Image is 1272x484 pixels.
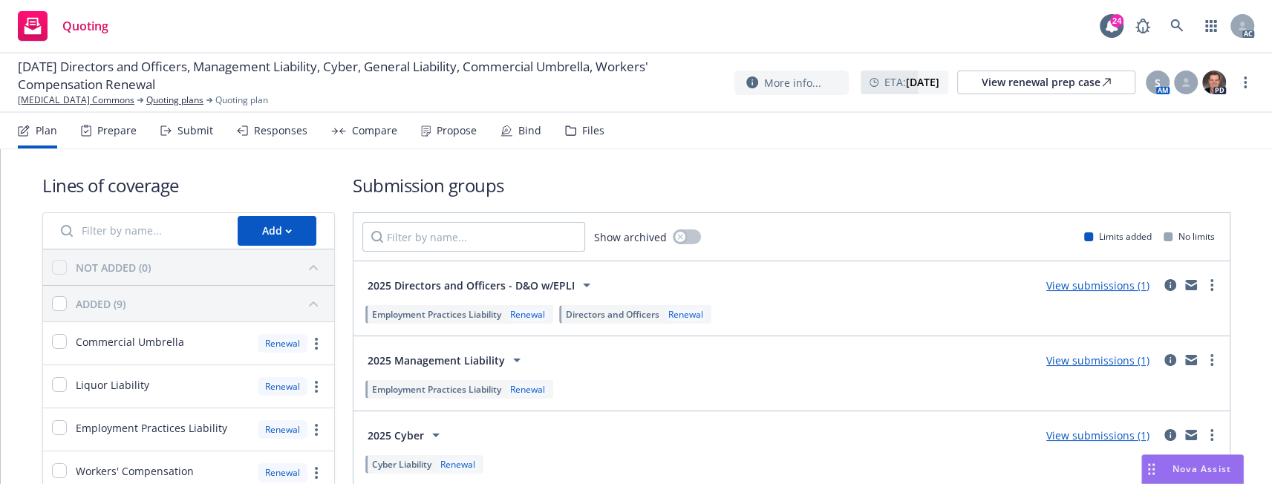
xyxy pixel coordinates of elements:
a: mail [1182,351,1200,369]
div: Renewal [258,377,307,396]
a: View renewal prep case [957,71,1135,94]
a: more [1203,276,1221,294]
a: more [1203,426,1221,444]
a: Quoting plans [146,94,203,107]
a: circleInformation [1161,426,1179,444]
a: more [307,464,325,482]
a: [MEDICAL_DATA] Commons [18,94,134,107]
input: Filter by name... [52,216,229,246]
span: Directors and Officers [566,308,659,321]
div: Prepare [97,125,137,137]
button: NOT ADDED (0) [76,255,325,279]
span: Nova Assist [1172,462,1231,475]
button: More info... [734,71,849,95]
a: Quoting [12,5,114,47]
div: Plan [36,125,57,137]
a: mail [1182,276,1200,294]
button: ADDED (9) [76,292,325,315]
div: Renewal [437,458,478,471]
a: Search [1162,11,1192,41]
div: Submit [177,125,213,137]
button: 2025 Management Liability [362,345,531,375]
a: more [307,421,325,439]
h1: Lines of coverage [42,173,335,197]
button: 2025 Cyber [362,420,450,450]
div: View renewal prep case [982,71,1111,94]
span: Employment Practices Liability [372,383,501,396]
span: Employment Practices Liability [76,420,227,436]
div: Renewal [507,383,548,396]
a: mail [1182,426,1200,444]
span: S [1155,75,1161,91]
span: Quoting plan [215,94,268,107]
h1: Submission groups [353,173,1230,197]
div: No limits [1164,230,1215,243]
div: Propose [437,125,477,137]
div: NOT ADDED (0) [76,260,151,275]
a: more [1236,73,1254,91]
span: 2025 Directors and Officers - D&O w/EPLI [368,278,575,293]
span: Workers' Compensation [76,463,194,479]
button: Add [238,216,316,246]
div: Renewal [258,463,307,482]
span: Show archived [594,229,667,245]
a: more [307,378,325,396]
a: circleInformation [1161,351,1179,369]
a: more [1203,351,1221,369]
a: View submissions (1) [1046,428,1149,442]
span: Employment Practices Liability [372,308,501,321]
div: ADDED (9) [76,296,125,312]
span: 2025 Management Liability [368,353,505,368]
a: View submissions (1) [1046,278,1149,292]
a: View submissions (1) [1046,353,1149,367]
div: Renewal [507,308,548,321]
span: Commercial Umbrella [76,334,184,350]
span: Liquor Liability [76,377,149,393]
div: Bind [518,125,541,137]
a: Report a Bug [1128,11,1158,41]
div: Renewal [258,334,307,353]
div: Limits added [1084,230,1152,243]
div: Renewal [258,420,307,439]
div: 24 [1110,14,1123,27]
span: Cyber Liability [372,458,431,471]
div: Responses [254,125,307,137]
span: 2025 Cyber [368,428,424,443]
div: Files [582,125,604,137]
input: Filter by name... [362,222,585,252]
strong: [DATE] [906,75,939,89]
span: ETA : [884,74,939,90]
button: 2025 Directors and Officers - D&O w/EPLI [362,270,601,300]
button: Nova Assist [1141,454,1244,484]
div: Renewal [665,308,706,321]
div: Add [262,217,292,245]
div: Compare [352,125,397,137]
span: More info... [764,75,821,91]
span: [DATE] Directors and Officers, Management Liability, Cyber, General Liability, Commercial Umbrell... [18,58,723,94]
a: more [307,335,325,353]
a: circleInformation [1161,276,1179,294]
a: Switch app [1196,11,1226,41]
span: Quoting [62,20,108,32]
div: Drag to move [1142,455,1161,483]
img: photo [1202,71,1226,94]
